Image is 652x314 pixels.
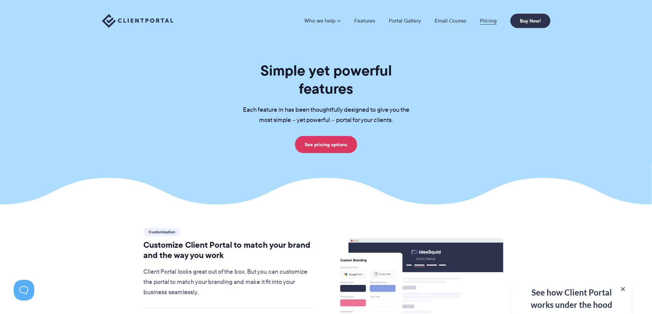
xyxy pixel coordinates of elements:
[354,18,375,24] a: Features
[232,105,420,125] p: Each feature in has been thoughtfully designed to give you the most simple – yet powerful – porta...
[510,14,550,28] a: Buy Now!
[389,18,421,24] a: Portal Gallery
[480,18,497,24] a: Pricing
[232,62,420,98] h1: Simple yet powerful features
[14,280,34,300] iframe: Toggle Customer Support
[435,18,466,24] a: Email Course
[304,18,341,24] a: Who we help
[143,228,180,236] span: Customization
[295,136,357,153] a: See pricing options
[143,267,316,298] p: Client Portal looks great out of the box. But you can customize the portal to match your branding...
[143,240,316,260] h2: Customize Client Portal to match your brand and the way you work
